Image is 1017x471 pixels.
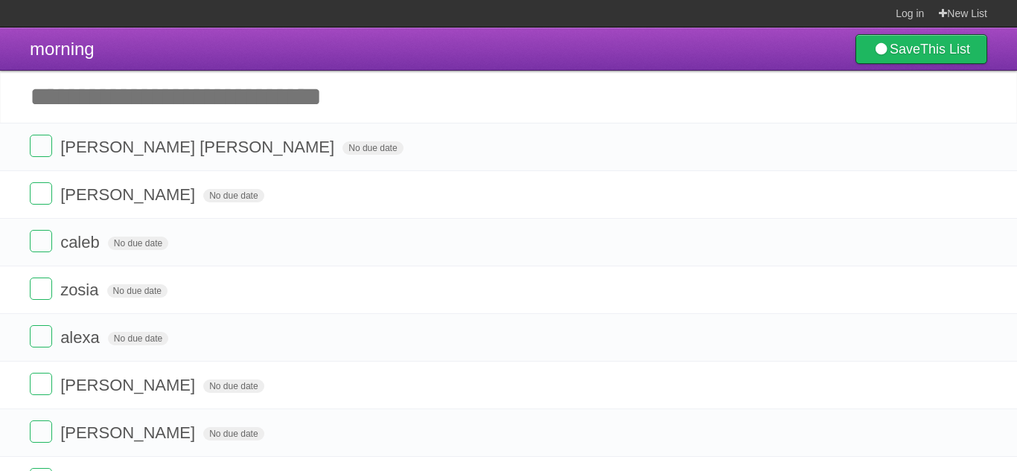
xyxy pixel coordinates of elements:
[60,423,199,442] span: [PERSON_NAME]
[60,185,199,204] span: [PERSON_NAME]
[920,42,970,57] b: This List
[855,34,987,64] a: SaveThis List
[60,281,102,299] span: zosia
[30,135,52,157] label: Done
[30,278,52,300] label: Done
[60,328,103,347] span: alexa
[30,420,52,443] label: Done
[203,189,264,202] span: No due date
[342,141,403,155] span: No due date
[108,237,168,250] span: No due date
[30,373,52,395] label: Done
[60,376,199,394] span: [PERSON_NAME]
[60,233,103,251] span: caleb
[107,284,168,298] span: No due date
[108,332,168,345] span: No due date
[60,138,338,156] span: [PERSON_NAME] [PERSON_NAME]
[203,379,264,393] span: No due date
[30,182,52,205] label: Done
[30,230,52,252] label: Done
[30,325,52,347] label: Done
[203,427,264,440] span: No due date
[30,39,95,59] span: morning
